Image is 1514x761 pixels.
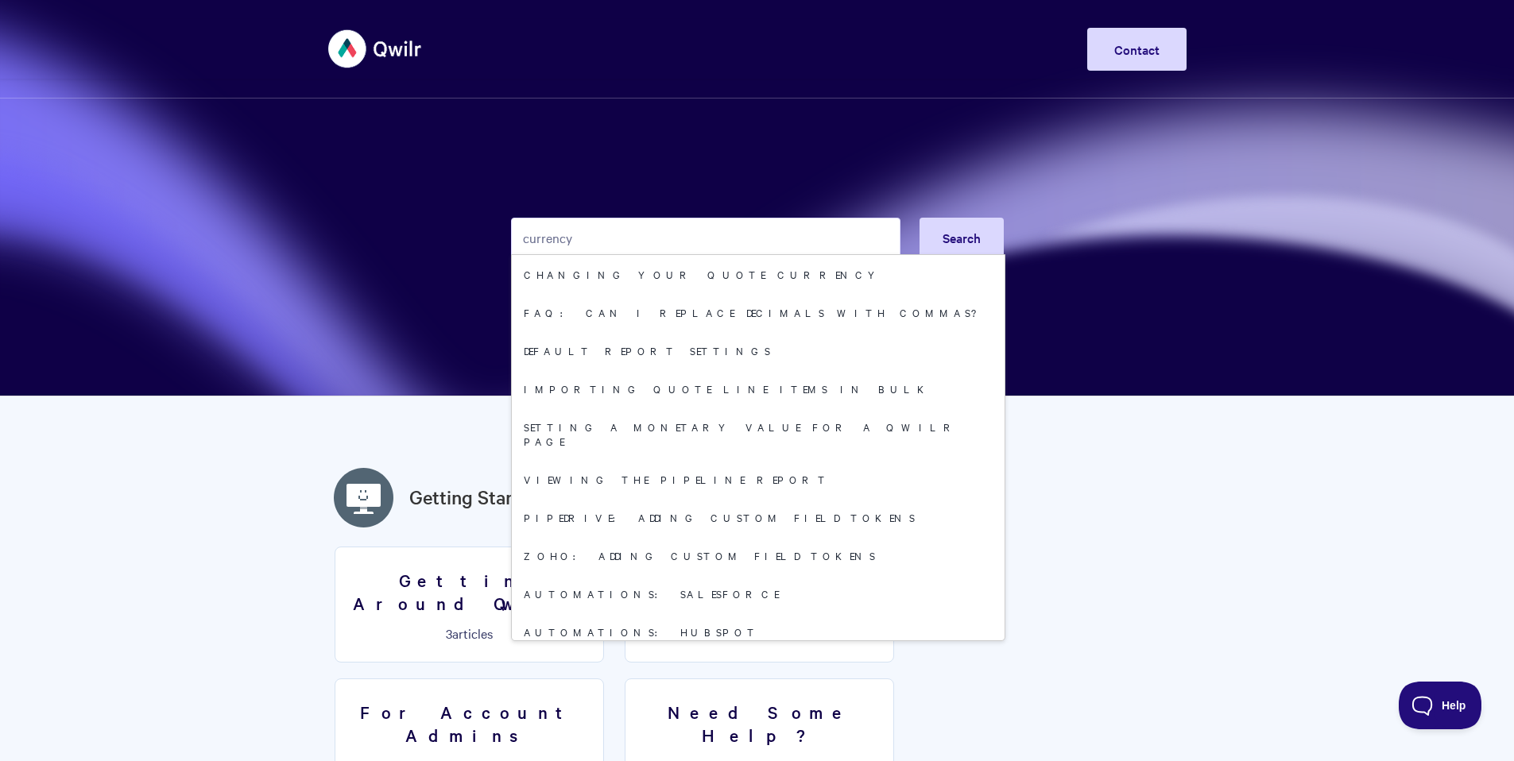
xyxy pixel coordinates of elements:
a: Automations: HubSpot [512,612,1005,651]
a: Viewing the Pipeline Report [512,460,1005,498]
a: Setting a monetary value for a Qwilr Page [512,408,1005,460]
a: Importing quote line items in bulk [512,369,1005,408]
a: Contact [1087,28,1187,71]
button: Search [920,218,1004,257]
a: Pipedrive: Adding Custom Field Tokens [512,498,1005,536]
input: Search the knowledge base [511,218,900,257]
a: Default report settings [512,331,1005,369]
iframe: Toggle Customer Support [1399,682,1482,729]
h3: Need Some Help? [635,701,884,746]
a: FAQ: Can I replace decimals with commas? [512,293,1005,331]
a: Getting Around Qwilr 3articles [335,547,604,662]
a: Getting Started [409,483,540,512]
a: Changing Your Quote Currency [512,255,1005,293]
h3: Getting Around Qwilr [345,569,594,614]
a: Zoho: Adding Custom Field Tokens [512,536,1005,574]
a: Automations: Salesforce [512,574,1005,612]
span: Search [943,229,981,246]
h3: For Account Admins [345,701,594,746]
p: articles [345,626,594,640]
img: Qwilr Help Center [328,19,423,79]
span: 3 [446,624,452,642]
